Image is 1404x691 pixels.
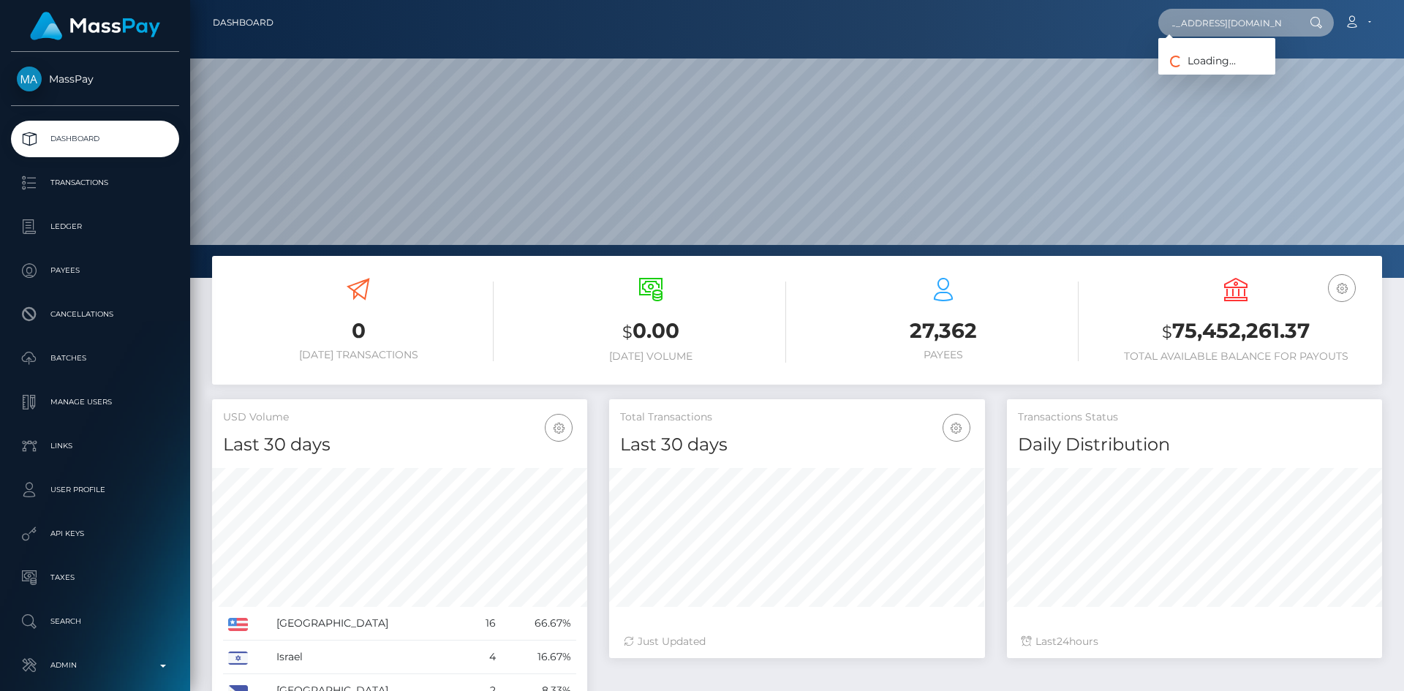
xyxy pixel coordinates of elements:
[1158,9,1296,37] input: Search...
[17,347,173,369] p: Batches
[516,350,786,363] h6: [DATE] Volume
[11,516,179,552] a: API Keys
[223,317,494,345] h3: 0
[17,654,173,676] p: Admin
[11,340,179,377] a: Batches
[620,410,973,425] h5: Total Transactions
[17,128,173,150] p: Dashboard
[501,641,576,674] td: 16.67%
[17,67,42,91] img: MassPay
[516,317,786,347] h3: 0.00
[1022,634,1367,649] div: Last hours
[501,607,576,641] td: 66.67%
[11,72,179,86] span: MassPay
[1162,322,1172,342] small: $
[17,435,173,457] p: Links
[620,432,973,458] h4: Last 30 days
[11,603,179,640] a: Search
[11,559,179,596] a: Taxes
[17,260,173,282] p: Payees
[223,349,494,361] h6: [DATE] Transactions
[11,428,179,464] a: Links
[17,611,173,633] p: Search
[11,252,179,289] a: Payees
[1101,350,1371,363] h6: Total Available Balance for Payouts
[17,567,173,589] p: Taxes
[223,410,576,425] h5: USD Volume
[228,618,248,631] img: US.png
[17,216,173,238] p: Ledger
[622,322,633,342] small: $
[213,7,273,38] a: Dashboard
[17,479,173,501] p: User Profile
[1101,317,1371,347] h3: 75,452,261.37
[271,641,468,674] td: Israel
[17,523,173,545] p: API Keys
[468,607,501,641] td: 16
[1018,432,1371,458] h4: Daily Distribution
[808,349,1079,361] h6: Payees
[11,165,179,201] a: Transactions
[17,172,173,194] p: Transactions
[11,121,179,157] a: Dashboard
[11,647,179,684] a: Admin
[11,384,179,420] a: Manage Users
[11,208,179,245] a: Ledger
[11,296,179,333] a: Cancellations
[1158,54,1236,67] span: Loading...
[30,12,160,40] img: MassPay Logo
[468,641,501,674] td: 4
[223,432,576,458] h4: Last 30 days
[1018,410,1371,425] h5: Transactions Status
[228,652,248,665] img: IL.png
[808,317,1079,345] h3: 27,362
[624,634,970,649] div: Just Updated
[271,607,468,641] td: [GEOGRAPHIC_DATA]
[17,303,173,325] p: Cancellations
[11,472,179,508] a: User Profile
[17,391,173,413] p: Manage Users
[1057,635,1069,648] span: 24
